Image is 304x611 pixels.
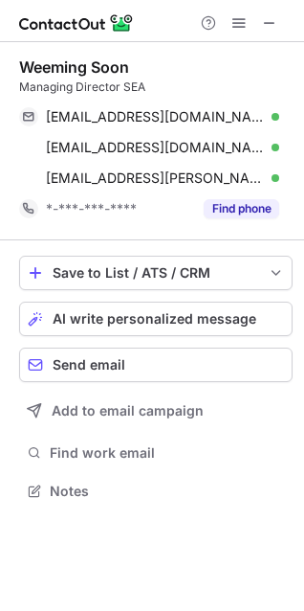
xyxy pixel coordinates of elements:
span: [EMAIL_ADDRESS][PERSON_NAME][DOMAIN_NAME] [46,170,265,187]
button: Notes [19,478,293,505]
div: Managing Director SEA [19,79,293,96]
button: Find work email [19,440,293,466]
button: Reveal Button [204,199,279,218]
span: AI write personalized message [53,311,256,327]
span: Add to email campaign [52,403,204,419]
button: Send email [19,348,293,382]
span: [EMAIL_ADDRESS][DOMAIN_NAME] [46,108,265,125]
img: ContactOut v5.3.10 [19,11,134,34]
span: Find work email [50,444,285,462]
button: save-profile-one-click [19,256,293,290]
span: Send email [53,357,125,373]
span: [EMAIL_ADDRESS][DOMAIN_NAME] [46,139,265,156]
button: Add to email campaign [19,394,293,428]
div: Weeming Soon [19,57,129,77]
span: Notes [50,483,285,500]
div: Save to List / ATS / CRM [53,265,259,281]
button: AI write personalized message [19,302,293,336]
